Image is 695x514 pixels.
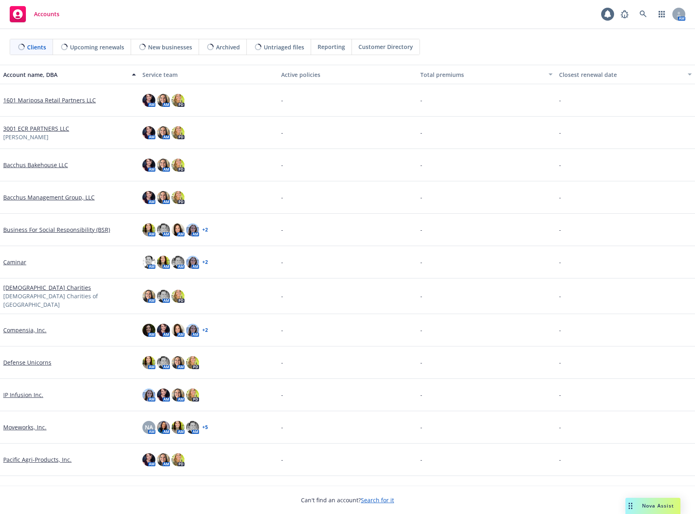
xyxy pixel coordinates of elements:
span: Reporting [318,42,345,51]
span: - [420,128,422,137]
button: Nova Assist [625,498,680,514]
span: - [281,326,283,334]
span: - [559,423,561,431]
img: photo [172,356,184,369]
a: IP Infusion Inc. [3,391,43,399]
div: Service team [142,70,275,79]
span: - [281,225,283,234]
span: - [281,161,283,169]
span: - [420,358,422,367]
span: - [559,358,561,367]
img: photo [157,126,170,139]
img: photo [157,389,170,401]
img: photo [186,356,199,369]
span: - [281,96,283,104]
img: photo [172,126,184,139]
span: Untriaged files [264,43,304,51]
div: Drag to move [625,498,636,514]
span: - [281,358,283,367]
span: - [420,326,422,334]
span: - [420,455,422,464]
img: photo [142,223,155,236]
img: photo [157,191,170,204]
span: - [281,193,283,202]
img: photo [172,94,184,107]
a: Compensia, Inc. [3,326,47,334]
span: Clients [27,43,46,51]
span: - [559,455,561,464]
img: photo [172,389,184,401]
span: - [281,455,283,464]
button: Active policies [278,65,417,84]
span: - [420,161,422,169]
img: photo [172,421,184,434]
img: photo [157,256,170,269]
span: Customer Directory [358,42,413,51]
img: photo [142,256,155,269]
img: photo [142,356,155,369]
a: [DEMOGRAPHIC_DATA] Charities [3,283,91,292]
a: Report a Bug [617,6,633,22]
img: photo [142,486,155,499]
img: photo [157,290,170,303]
a: Search [635,6,651,22]
span: - [559,225,561,234]
img: photo [157,356,170,369]
span: - [559,292,561,300]
img: photo [157,94,170,107]
a: Accounts [6,3,63,25]
a: Pacific Agri-Products, Inc. [3,455,72,464]
span: Can't find an account? [301,496,394,504]
span: - [420,193,422,202]
span: Archived [216,43,240,51]
button: Service team [139,65,278,84]
div: Account name, DBA [3,70,127,79]
span: - [420,391,422,399]
span: - [420,292,422,300]
span: - [420,423,422,431]
span: - [559,96,561,104]
span: NA [145,423,153,431]
img: photo [186,324,199,337]
span: - [559,391,561,399]
a: Switch app [654,6,670,22]
span: Accounts [34,11,59,17]
span: Upcoming renewals [70,43,124,51]
img: photo [142,324,155,337]
div: Total premiums [420,70,544,79]
span: - [281,391,283,399]
img: photo [172,324,184,337]
img: photo [142,126,155,139]
span: - [420,225,422,234]
img: photo [142,94,155,107]
img: photo [186,223,199,236]
a: + 2 [202,260,208,265]
a: Caminar [3,258,26,266]
a: Search for it [361,496,394,504]
a: Bacchus Management Group, LLC [3,193,95,202]
a: Business For Social Responsibility (BSR) [3,225,110,234]
a: + 2 [202,328,208,333]
img: photo [157,324,170,337]
span: - [559,258,561,266]
span: - [559,193,561,202]
img: photo [172,453,184,466]
a: 1601 Mariposa Retail Partners LLC [3,96,96,104]
img: photo [142,389,155,401]
img: photo [186,389,199,401]
img: photo [172,486,184,499]
img: photo [157,421,170,434]
span: - [420,258,422,266]
button: Total premiums [417,65,556,84]
img: photo [172,290,184,303]
img: photo [186,421,199,434]
a: + 5 [202,425,208,430]
img: photo [172,256,184,269]
span: [DEMOGRAPHIC_DATA] Charities of [GEOGRAPHIC_DATA] [3,292,136,309]
span: - [559,161,561,169]
img: photo [157,223,170,236]
div: Closest renewal date [559,70,683,79]
img: photo [142,191,155,204]
img: photo [142,159,155,172]
a: + 2 [202,227,208,232]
